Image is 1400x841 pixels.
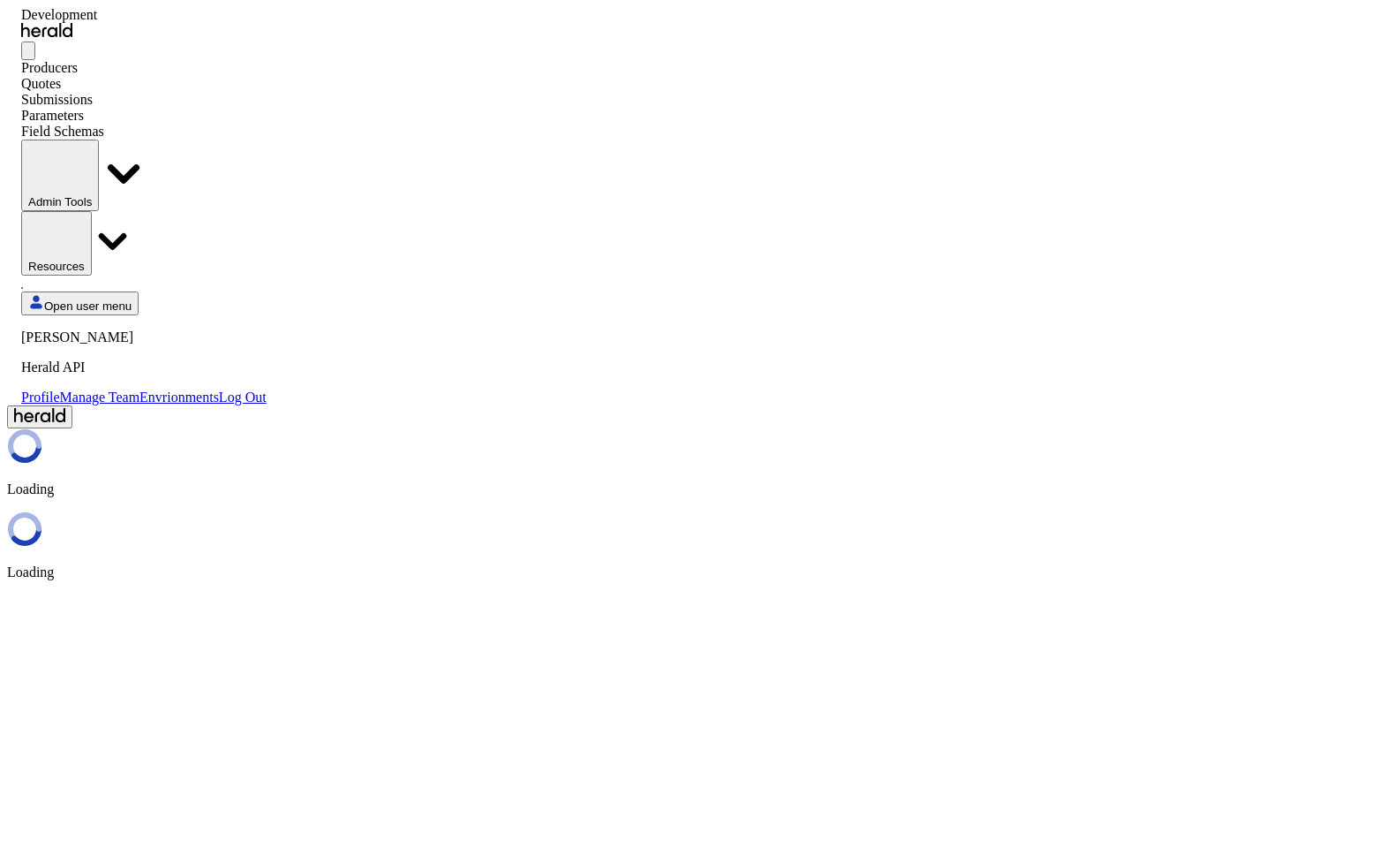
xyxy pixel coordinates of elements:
[7,564,1393,580] p: Loading
[60,390,140,405] a: Manage Team
[21,108,267,124] div: Parameters
[7,481,1393,497] p: Loading
[21,330,267,345] p: [PERSON_NAME]
[219,390,267,405] a: Log Out
[21,330,267,405] div: Open user menu
[21,92,267,108] div: Submissions
[21,140,99,211] button: internal dropdown menu
[21,23,72,38] img: Herald Logo
[14,408,65,423] img: Herald Logo
[21,60,267,76] div: Producers
[21,390,60,405] a: Profile
[21,360,267,375] p: Herald API
[21,76,267,92] div: Quotes
[21,7,267,23] div: Development
[139,390,219,405] a: Envrionments
[21,124,267,140] div: Field Schemas
[21,292,139,315] button: Open user menu
[44,299,132,313] span: Open user menu
[21,211,92,276] button: Resources dropdown menu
